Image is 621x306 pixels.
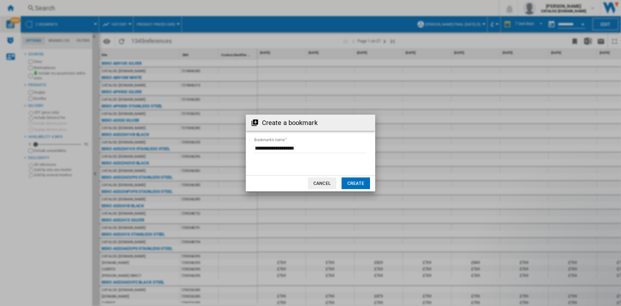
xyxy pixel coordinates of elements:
button: Close dialog [360,116,373,129]
button: Create [342,177,370,189]
button: Cancel [308,177,336,189]
md-icon: Close dialog [362,119,370,127]
h2: Create a bookmark [262,118,318,127]
md-dialog: Create a ... [246,115,375,191]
